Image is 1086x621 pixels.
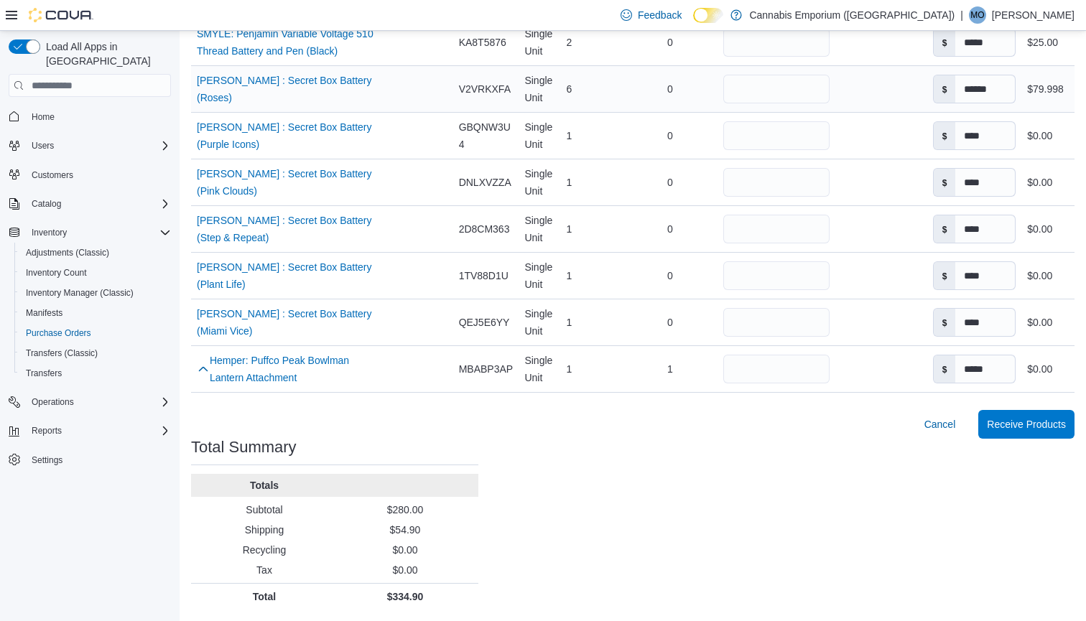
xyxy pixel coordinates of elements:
button: Reports [26,422,68,439]
span: DNLXVZZA [459,174,511,191]
input: Dark Mode [693,8,723,23]
div: Single Unit [519,19,560,65]
p: Tax [197,563,332,577]
a: [PERSON_NAME] : Secret Box Battery (Plant Life) [197,258,381,293]
button: Operations [26,393,80,411]
div: $0.00 [1027,220,1052,238]
div: Single Unit [519,206,560,252]
a: [PERSON_NAME] : Secret Box Battery (Step & Repeat) [197,212,381,246]
span: Reports [32,425,62,436]
label: $ [934,29,956,56]
a: Purchase Orders [20,324,97,342]
button: Cancel [919,410,962,439]
button: Catalog [3,194,177,214]
p: Subtotal [197,503,332,517]
a: Transfers (Classic) [20,345,103,362]
span: Load All Apps in [GEOGRAPHIC_DATA] [40,39,171,68]
div: 1 [560,261,622,290]
span: Adjustments (Classic) [26,247,109,258]
p: Totals [197,478,332,492]
p: Shipping [197,523,332,537]
div: $0.00 [1027,267,1052,284]
a: [PERSON_NAME] : Secret Box Battery (Roses) [197,72,381,106]
span: MO [970,6,984,24]
button: Transfers [14,363,177,383]
p: $0.00 [338,543,473,557]
p: $0.00 [338,563,473,577]
p: [PERSON_NAME] [992,6,1075,24]
span: Manifests [26,307,62,319]
div: 0 [622,215,718,243]
a: Hemper: Puffco Peak Bowlman Lantern Attachment [210,352,381,386]
div: $0.00 [1027,174,1052,191]
p: Total [197,589,332,604]
a: [PERSON_NAME] : Secret Box Battery (Pink Clouds) [197,165,381,200]
div: 1 [560,308,622,337]
span: Manifests [20,304,171,322]
button: Transfers (Classic) [14,343,177,363]
span: Inventory Count [26,267,87,279]
div: $0.00 [1027,360,1052,378]
button: Manifests [14,303,177,323]
a: SMYLE: Penjamin Variable Voltage 510 Thread Battery and Pen (Black) [197,25,381,60]
a: Transfers [20,365,68,382]
a: [PERSON_NAME] : Secret Box Battery (Purple Icons) [197,118,381,153]
a: Manifests [20,304,68,322]
label: $ [934,122,956,149]
div: 1 [622,355,718,383]
a: Customers [26,167,79,184]
span: Settings [26,451,171,469]
div: 0 [622,121,718,150]
div: Single Unit [519,253,560,299]
span: 1TV88D1U [459,267,509,284]
span: Feedback [638,8,682,22]
div: 1 [560,121,622,150]
span: Users [32,140,54,151]
button: Users [3,136,177,156]
button: Users [26,137,60,154]
div: Single Unit [519,113,560,159]
span: MBABP3AP [459,360,513,378]
p: $334.90 [338,589,473,604]
div: 2 [560,28,622,57]
button: Inventory Count [14,263,177,283]
label: $ [934,355,956,383]
button: Inventory [26,224,73,241]
span: Purchase Orders [20,324,171,342]
span: Operations [26,393,171,411]
button: Reports [3,421,177,441]
a: Inventory Count [20,264,93,281]
button: Customers [3,164,177,185]
span: GBQNW3U4 [459,118,514,153]
button: Receive Products [978,410,1075,439]
div: 6 [560,75,622,103]
button: Purchase Orders [14,323,177,343]
span: Users [26,137,171,154]
a: Home [26,108,60,126]
p: Cannabis Emporium ([GEOGRAPHIC_DATA]) [749,6,955,24]
div: Single Unit [519,159,560,205]
span: Home [32,111,55,123]
label: $ [934,215,956,243]
span: 2D8CM363 [459,220,510,238]
div: 1 [560,215,622,243]
span: Home [26,107,171,125]
div: 1 [560,355,622,383]
div: $0.00 [1027,314,1052,331]
span: QEJ5E6YY [459,314,510,331]
span: Purchase Orders [26,327,91,339]
label: $ [934,169,956,196]
span: Inventory [32,227,67,238]
span: KA8T5876 [459,34,506,51]
label: $ [934,309,956,336]
div: 0 [622,28,718,57]
div: Single Unit [519,299,560,345]
div: Single Unit [519,346,560,392]
div: $0.00 [1027,127,1052,144]
span: Reports [26,422,171,439]
div: 0 [622,75,718,103]
span: Customers [26,166,171,184]
span: Settings [32,454,62,466]
a: Settings [26,452,68,469]
span: Adjustments (Classic) [20,244,171,261]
